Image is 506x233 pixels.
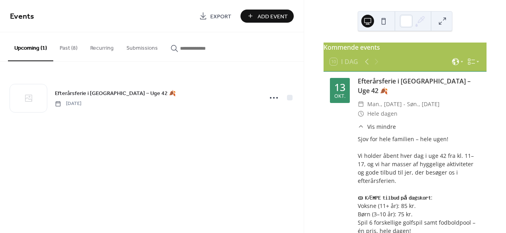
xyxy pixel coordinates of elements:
div: 13 [334,82,345,92]
span: man., [DATE] - søn., [DATE] [367,99,440,109]
span: Vis mindre [367,122,396,131]
div: ​ [358,109,364,118]
div: okt. [334,94,345,99]
div: Kommende events [324,43,487,52]
button: Upcoming (1) [8,32,53,61]
span: [DATE] [55,100,81,107]
button: Recurring [84,32,120,60]
span: Hele dagen [367,109,397,118]
div: Efterårsferie i [GEOGRAPHIC_DATA] – Uge 42 🍂 [358,76,480,95]
button: Add Event [240,10,294,23]
div: ​ [358,122,364,131]
a: Efterårsferie i [GEOGRAPHIC_DATA] – Uge 42 🍂 [55,89,176,98]
button: Past (8) [53,32,84,60]
span: Events [10,9,34,24]
span: Add Event [258,12,288,21]
span: Export [210,12,231,21]
button: ​Vis mindre [358,122,396,131]
div: ​ [358,99,364,109]
button: Submissions [120,32,164,60]
a: Export [193,10,237,23]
